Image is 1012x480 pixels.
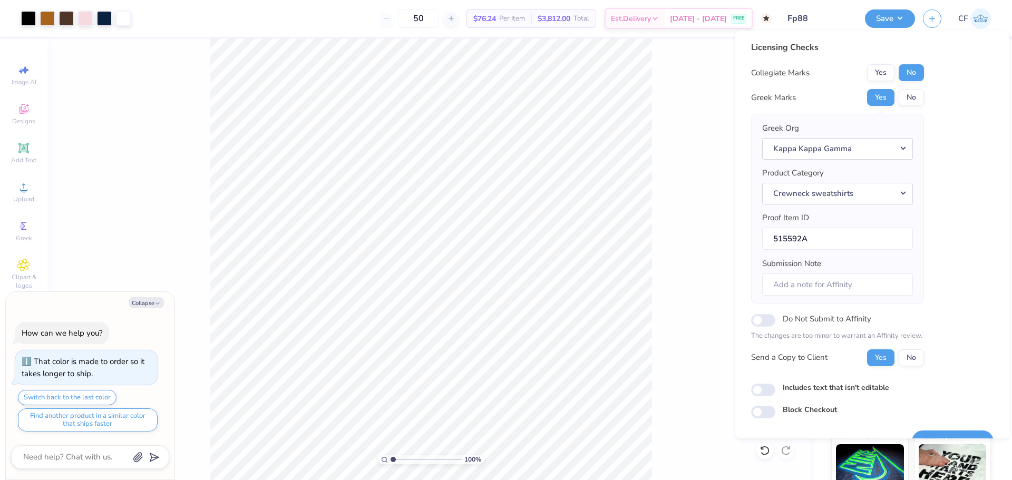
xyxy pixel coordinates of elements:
[867,89,894,106] button: Yes
[733,15,744,22] span: FREE
[751,41,924,54] div: Licensing Checks
[783,404,837,415] label: Block Checkout
[867,64,894,81] button: Yes
[751,92,796,104] div: Greek Marks
[670,13,727,24] span: [DATE] - [DATE]
[762,258,821,270] label: Submission Note
[899,64,924,81] button: No
[398,9,439,28] input: – –
[464,455,481,464] span: 100 %
[865,9,915,28] button: Save
[12,117,35,125] span: Designs
[867,349,894,366] button: Yes
[958,8,991,29] a: CF
[611,13,651,24] span: Est. Delivery
[762,167,824,179] label: Product Category
[129,297,164,308] button: Collapse
[11,156,36,164] span: Add Text
[762,183,913,204] button: Crewneck sweatshirts
[22,328,103,338] div: How can we help you?
[499,13,525,24] span: Per Item
[13,195,34,203] span: Upload
[762,273,913,296] input: Add a note for Affinity
[762,122,799,134] label: Greek Org
[12,78,36,86] span: Image AI
[22,356,144,379] div: That color is made to order so it takes longer to ship.
[5,273,42,290] span: Clipart & logos
[899,89,924,106] button: No
[751,67,810,79] div: Collegiate Marks
[783,382,889,393] label: Includes text that isn't editable
[18,408,158,432] button: Find another product in a similar color that ships faster
[751,331,924,341] p: The changes are too minor to warrant an Affinity review.
[18,390,116,405] button: Switch back to the last color
[762,212,809,224] label: Proof Item ID
[780,8,857,29] input: Untitled Design
[970,8,991,29] img: Cholo Fernandez
[573,13,589,24] span: Total
[762,138,913,160] button: Kappa Kappa Gamma
[538,13,570,24] span: $3,812.00
[912,430,994,452] button: Save
[958,13,968,25] span: CF
[473,13,496,24] span: $76.24
[899,349,924,366] button: No
[751,351,828,364] div: Send a Copy to Client
[16,234,32,242] span: Greek
[783,312,871,326] label: Do Not Submit to Affinity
